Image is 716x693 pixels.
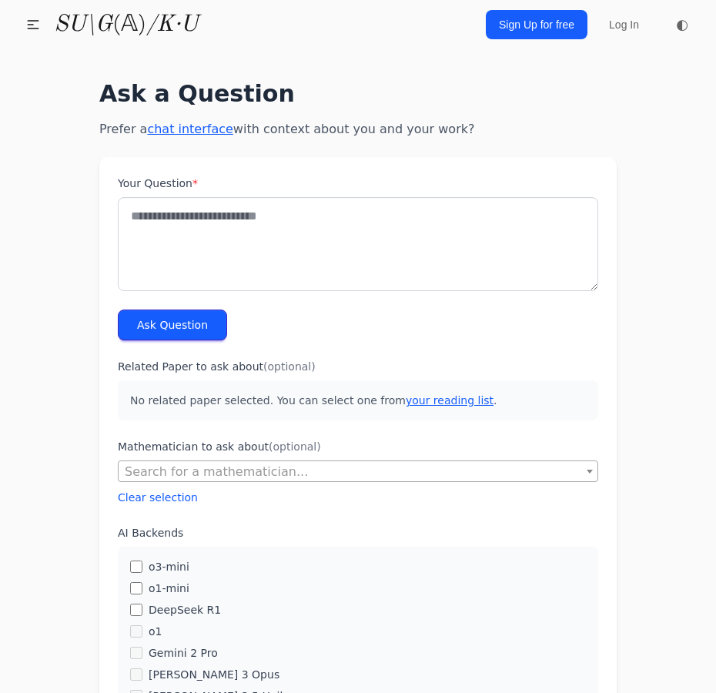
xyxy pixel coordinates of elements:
[406,394,494,407] a: your reading list
[149,624,162,639] label: o1
[125,464,308,479] span: Search for a mathematician...
[269,440,321,453] span: (optional)
[54,13,112,36] i: SU\G
[118,439,598,454] label: Mathematician to ask about
[54,11,198,38] a: SU\G(𝔸)/K·U
[676,18,688,32] span: ◐
[149,645,218,661] label: Gemini 2 Pro
[118,359,598,374] label: Related Paper to ask about
[118,460,598,482] span: Search for a mathematician...
[118,380,598,420] p: No related paper selected. You can select one from .
[119,461,597,483] span: Search for a mathematician...
[118,490,198,505] button: Clear selection
[99,120,617,139] p: Prefer a with context about you and your work?
[667,9,698,40] button: ◐
[118,310,227,340] button: Ask Question
[149,667,279,682] label: [PERSON_NAME] 3 Opus
[149,559,189,574] label: o3-mini
[486,10,587,39] a: Sign Up for free
[263,360,316,373] span: (optional)
[118,525,598,541] label: AI Backends
[99,80,617,108] h1: Ask a Question
[118,176,598,191] label: Your Question
[149,581,189,596] label: o1-mini
[600,11,648,38] a: Log In
[147,122,233,136] a: chat interface
[146,13,198,36] i: /K·U
[149,602,221,618] label: DeepSeek R1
